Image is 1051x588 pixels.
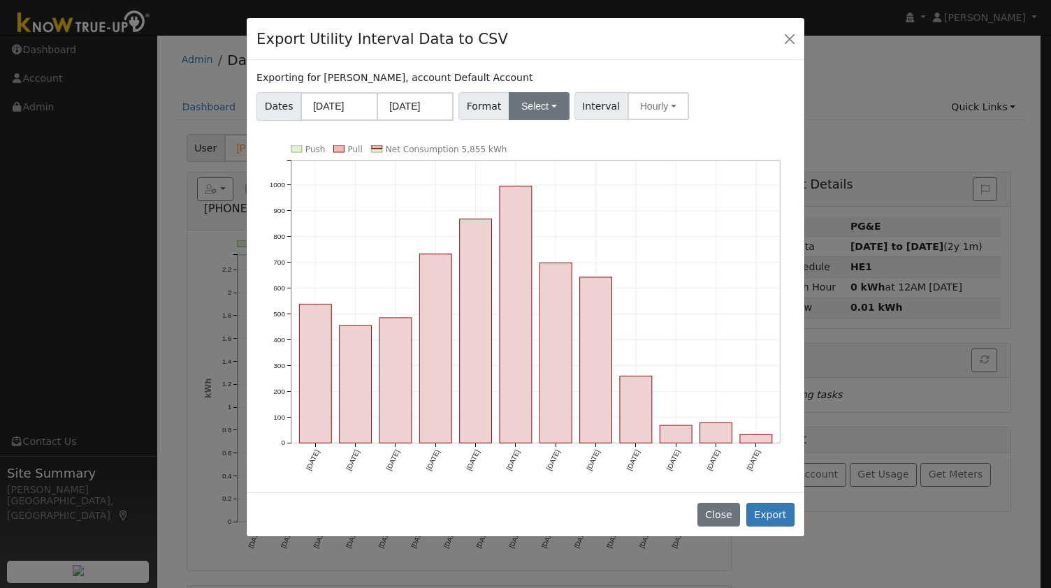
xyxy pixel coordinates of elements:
rect: onclick="" [300,304,332,443]
span: Interval [574,92,628,120]
text: [DATE] [706,448,722,471]
rect: onclick="" [420,254,452,443]
text: Pull [348,145,363,154]
text: Push [305,145,326,154]
span: Dates [256,92,301,121]
text: 1000 [270,181,286,189]
text: [DATE] [586,448,602,471]
text: 0 [281,439,285,447]
text: 100 [273,413,285,421]
rect: onclick="" [580,277,612,443]
button: Close [697,503,740,527]
text: 400 [273,336,285,344]
text: [DATE] [625,448,642,471]
label: Exporting for [PERSON_NAME], account Default Account [256,71,532,85]
rect: onclick="" [620,376,652,443]
rect: onclick="" [540,263,572,443]
text: [DATE] [465,448,481,471]
text: 700 [273,258,285,266]
button: Export [746,503,795,527]
rect: onclick="" [741,434,773,443]
text: 600 [273,284,285,292]
text: 300 [273,362,285,369]
span: Format [458,92,509,120]
text: 900 [273,207,285,214]
text: 500 [273,310,285,318]
rect: onclick="" [660,425,693,443]
text: [DATE] [545,448,561,471]
text: Net Consumption 5,855 kWh [386,145,507,154]
button: Hourly [628,92,689,120]
text: [DATE] [345,448,361,471]
rect: onclick="" [500,186,532,443]
text: [DATE] [305,448,321,471]
rect: onclick="" [340,325,372,443]
rect: onclick="" [379,318,412,443]
button: Close [780,29,799,48]
text: 200 [273,388,285,395]
rect: onclick="" [460,219,492,443]
text: [DATE] [665,448,681,471]
text: [DATE] [425,448,441,471]
h4: Export Utility Interval Data to CSV [256,28,508,50]
rect: onclick="" [700,422,732,443]
text: 800 [273,233,285,240]
button: Select [509,92,570,120]
text: [DATE] [746,448,762,471]
text: [DATE] [505,448,521,471]
text: [DATE] [385,448,401,471]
